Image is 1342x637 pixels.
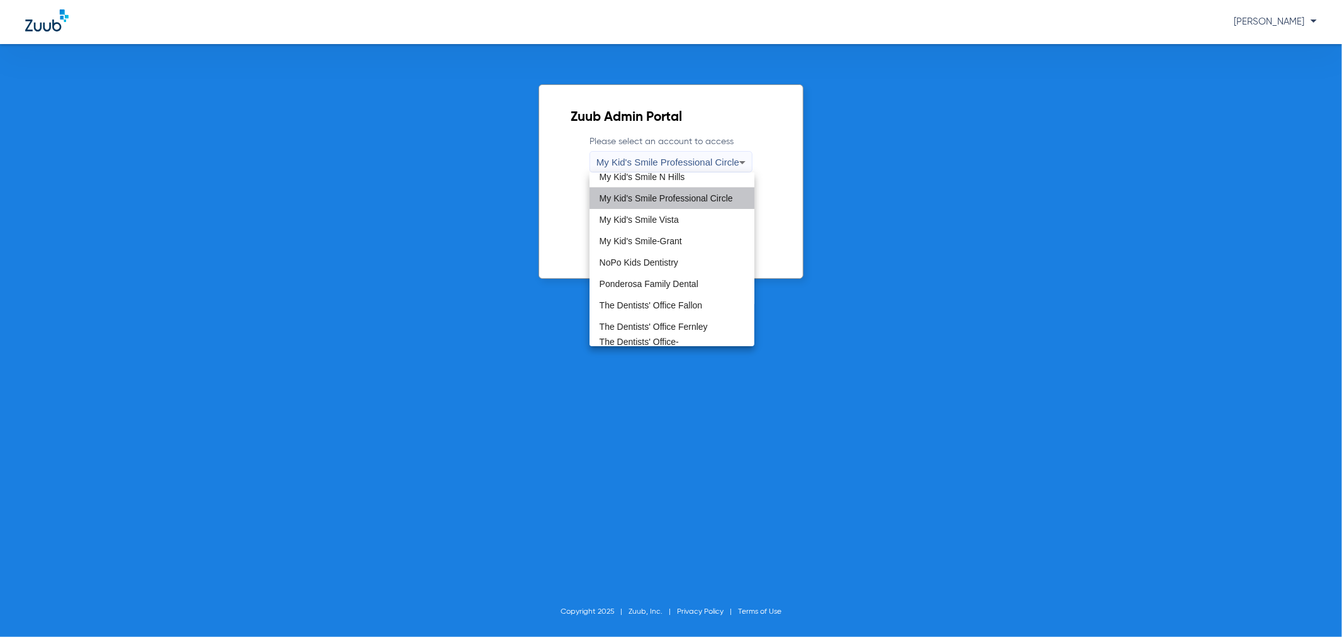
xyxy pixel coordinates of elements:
li: Zuub, Inc. [629,606,677,618]
button: Access Account [612,220,730,244]
a: Privacy Policy [677,608,724,616]
span: My Kid's Smile Professional Circle [596,157,739,167]
h2: Zuub Admin Portal [571,111,771,124]
label: Please select an account to access [590,135,752,172]
span: [PERSON_NAME] [1234,17,1317,26]
img: Zuub Logo [25,9,69,31]
a: Terms of Use [738,608,781,616]
iframe: Chat Widget [1279,577,1342,637]
span: Access Account [637,227,705,237]
li: Copyright 2025 [561,606,629,618]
